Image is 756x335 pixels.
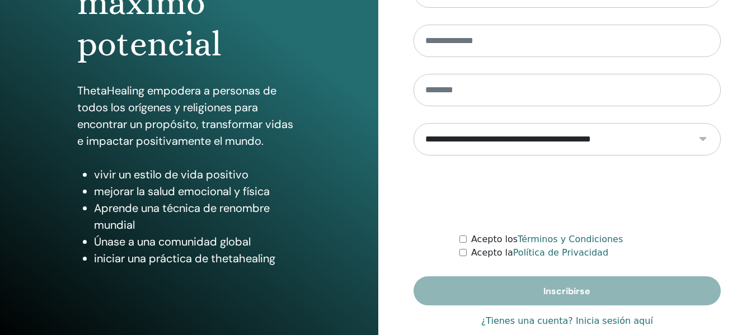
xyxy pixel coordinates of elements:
[471,234,518,244] font: Acepto los
[482,172,652,216] iframe: reCAPTCHA
[94,234,251,249] font: Únase a una comunidad global
[77,83,293,148] font: ThetaHealing empodera a personas de todos los orígenes y religiones para encontrar un propósito, ...
[94,184,270,199] font: mejorar la salud emocional y física
[471,247,513,258] font: Acepto la
[94,251,275,266] font: iniciar una práctica de thetahealing
[481,315,653,326] font: ¿Tienes una cuenta? Inicia sesión aquí
[481,314,653,328] a: ¿Tienes una cuenta? Inicia sesión aquí
[518,234,623,244] a: Términos y Condiciones
[94,201,270,232] font: Aprende una técnica de renombre mundial
[94,167,248,182] font: vivir un estilo de vida positivo
[513,247,608,258] a: Política de Privacidad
